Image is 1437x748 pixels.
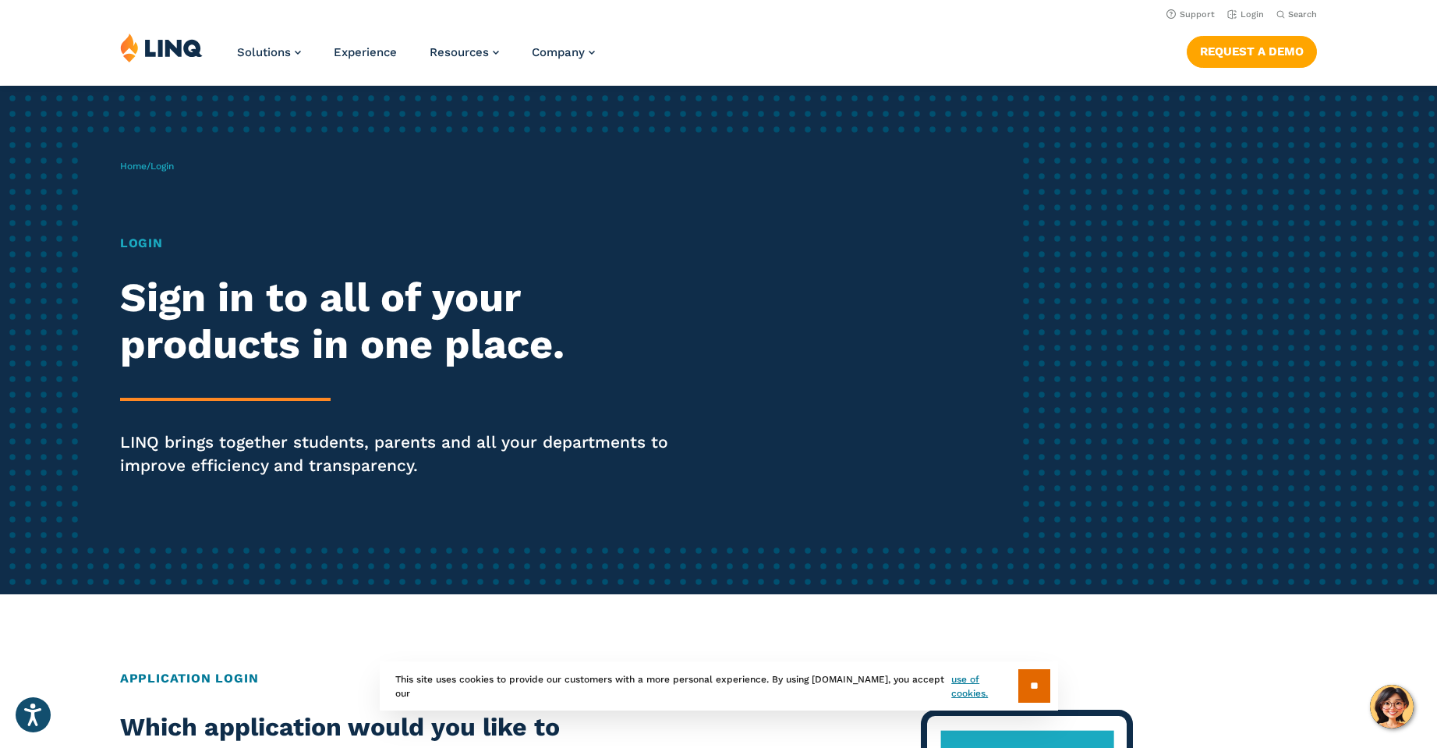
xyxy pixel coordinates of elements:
[1166,9,1215,19] a: Support
[120,234,674,253] h1: Login
[430,45,489,59] span: Resources
[120,669,1318,688] h2: Application Login
[120,161,147,172] a: Home
[237,45,301,59] a: Solutions
[1187,33,1317,67] nav: Button Navigation
[150,161,174,172] span: Login
[120,33,203,62] img: LINQ | K‑12 Software
[1276,9,1317,20] button: Open Search Bar
[120,431,674,477] p: LINQ brings together students, parents and all your departments to improve efficiency and transpa...
[237,45,291,59] span: Solutions
[380,661,1058,711] div: This site uses cookies to provide our customers with a more personal experience. By using [DOMAIN...
[1227,9,1264,19] a: Login
[237,33,595,84] nav: Primary Navigation
[532,45,595,59] a: Company
[334,45,397,59] a: Experience
[951,672,1018,700] a: use of cookies.
[120,161,174,172] span: /
[532,45,585,59] span: Company
[1370,685,1414,729] button: Hello, have a question? Let’s chat.
[120,275,674,368] h2: Sign in to all of your products in one place.
[1187,36,1317,67] a: Request a Demo
[1288,9,1317,19] span: Search
[430,45,499,59] a: Resources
